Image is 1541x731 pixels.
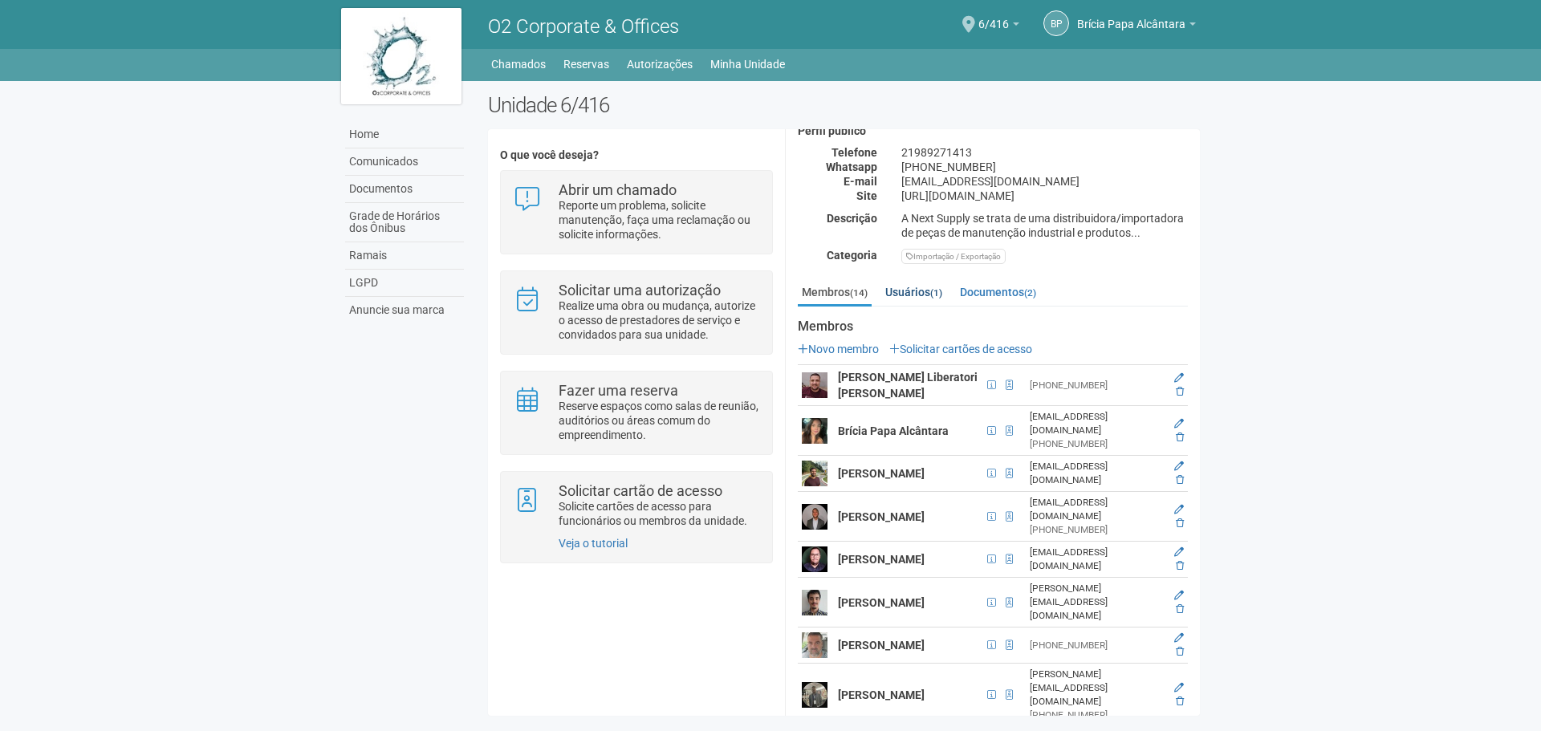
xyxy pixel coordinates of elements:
[488,15,679,38] span: O2 Corporate & Offices
[838,467,925,480] strong: [PERSON_NAME]
[513,183,759,242] a: Abrir um chamado Reporte um problema, solicite manutenção, faça uma reclamação ou solicite inform...
[889,160,1200,174] div: [PHONE_NUMBER]
[513,384,759,442] a: Fazer uma reserva Reserve espaços como salas de reunião, auditórios ou áreas comum do empreendime...
[802,590,827,615] img: user.png
[513,283,759,342] a: Solicitar uma autorização Realize uma obra ou mudança, autorize o acesso de prestadores de serviç...
[1176,603,1184,615] a: Excluir membro
[798,343,879,355] a: Novo membro
[889,145,1200,160] div: 21989271413
[798,280,872,307] a: Membros(14)
[826,160,877,173] strong: Whatsapp
[838,510,925,523] strong: [PERSON_NAME]
[1176,474,1184,485] a: Excluir membro
[345,242,464,270] a: Ramais
[559,181,677,198] strong: Abrir um chamado
[850,287,868,298] small: (14)
[1077,20,1196,33] a: Brícia Papa Alcântara
[802,504,827,530] img: user.png
[1176,696,1184,707] a: Excluir membro
[802,372,827,398] img: user.png
[1174,504,1184,515] a: Editar membro
[1030,410,1162,437] div: [EMAIL_ADDRESS][DOMAIN_NAME]
[559,382,678,399] strong: Fazer uma reserva
[889,211,1200,240] div: A Next Supply se trata de uma distribuidora/importadora de peças de manutenção industrial e produ...
[345,270,464,297] a: LGPD
[889,174,1200,189] div: [EMAIL_ADDRESS][DOMAIN_NAME]
[978,20,1019,33] a: 6/416
[1030,668,1162,709] div: [PERSON_NAME][EMAIL_ADDRESS][DOMAIN_NAME]
[838,596,925,609] strong: [PERSON_NAME]
[488,93,1200,117] h2: Unidade 6/416
[1030,437,1162,451] div: [PHONE_NUMBER]
[627,53,693,75] a: Autorizações
[831,146,877,159] strong: Telefone
[1176,432,1184,443] a: Excluir membro
[827,212,877,225] strong: Descrição
[1174,461,1184,472] a: Editar membro
[802,682,827,708] img: user.png
[710,53,785,75] a: Minha Unidade
[1030,582,1162,623] div: [PERSON_NAME][EMAIL_ADDRESS][DOMAIN_NAME]
[802,461,827,486] img: user.png
[1030,379,1162,392] div: [PHONE_NUMBER]
[345,297,464,323] a: Anuncie sua marca
[838,688,925,701] strong: [PERSON_NAME]
[345,176,464,203] a: Documentos
[1176,518,1184,529] a: Excluir membro
[1030,546,1162,573] div: [EMAIL_ADDRESS][DOMAIN_NAME]
[559,499,760,528] p: Solicite cartões de acesso para funcionários ou membros da unidade.
[491,53,546,75] a: Chamados
[956,280,1040,304] a: Documentos(2)
[802,418,827,444] img: user.png
[889,189,1200,203] div: [URL][DOMAIN_NAME]
[1030,460,1162,487] div: [EMAIL_ADDRESS][DOMAIN_NAME]
[856,189,877,202] strong: Site
[1176,386,1184,397] a: Excluir membro
[1174,418,1184,429] a: Editar membro
[1077,2,1185,30] span: Brícia Papa Alcântara
[1030,709,1162,722] div: [PHONE_NUMBER]
[1174,682,1184,693] a: Editar membro
[559,399,760,442] p: Reserve espaços como salas de reunião, auditórios ou áreas comum do empreendimento.
[1030,523,1162,537] div: [PHONE_NUMBER]
[838,639,925,652] strong: [PERSON_NAME]
[559,198,760,242] p: Reporte um problema, solicite manutenção, faça uma reclamação ou solicite informações.
[559,282,721,298] strong: Solicitar uma autorização
[827,249,877,262] strong: Categoria
[563,53,609,75] a: Reservas
[345,148,464,176] a: Comunicados
[559,482,722,499] strong: Solicitar cartão de acesso
[1174,372,1184,384] a: Editar membro
[1030,496,1162,523] div: [EMAIL_ADDRESS][DOMAIN_NAME]
[978,2,1009,30] span: 6/416
[513,484,759,528] a: Solicitar cartão de acesso Solicite cartões de acesso para funcionários ou membros da unidade.
[341,8,461,104] img: logo.jpg
[901,249,1006,264] div: Importação / Exportação
[1174,546,1184,558] a: Editar membro
[802,546,827,572] img: user.png
[798,125,1188,137] h4: Perfil público
[1176,560,1184,571] a: Excluir membro
[1174,590,1184,601] a: Editar membro
[1043,10,1069,36] a: BP
[1024,287,1036,298] small: (2)
[559,537,628,550] a: Veja o tutorial
[881,280,946,304] a: Usuários(1)
[1176,646,1184,657] a: Excluir membro
[1030,639,1162,652] div: [PHONE_NUMBER]
[802,632,827,658] img: user.png
[500,149,772,161] h4: O que você deseja?
[889,343,1032,355] a: Solicitar cartões de acesso
[559,298,760,342] p: Realize uma obra ou mudança, autorize o acesso de prestadores de serviço e convidados para sua un...
[930,287,942,298] small: (1)
[345,121,464,148] a: Home
[345,203,464,242] a: Grade de Horários dos Ônibus
[838,553,925,566] strong: [PERSON_NAME]
[1174,632,1184,644] a: Editar membro
[844,175,877,188] strong: E-mail
[838,424,949,437] strong: Brícia Papa Alcântara
[798,319,1188,334] strong: Membros
[838,371,978,400] strong: [PERSON_NAME] Liberatori [PERSON_NAME]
